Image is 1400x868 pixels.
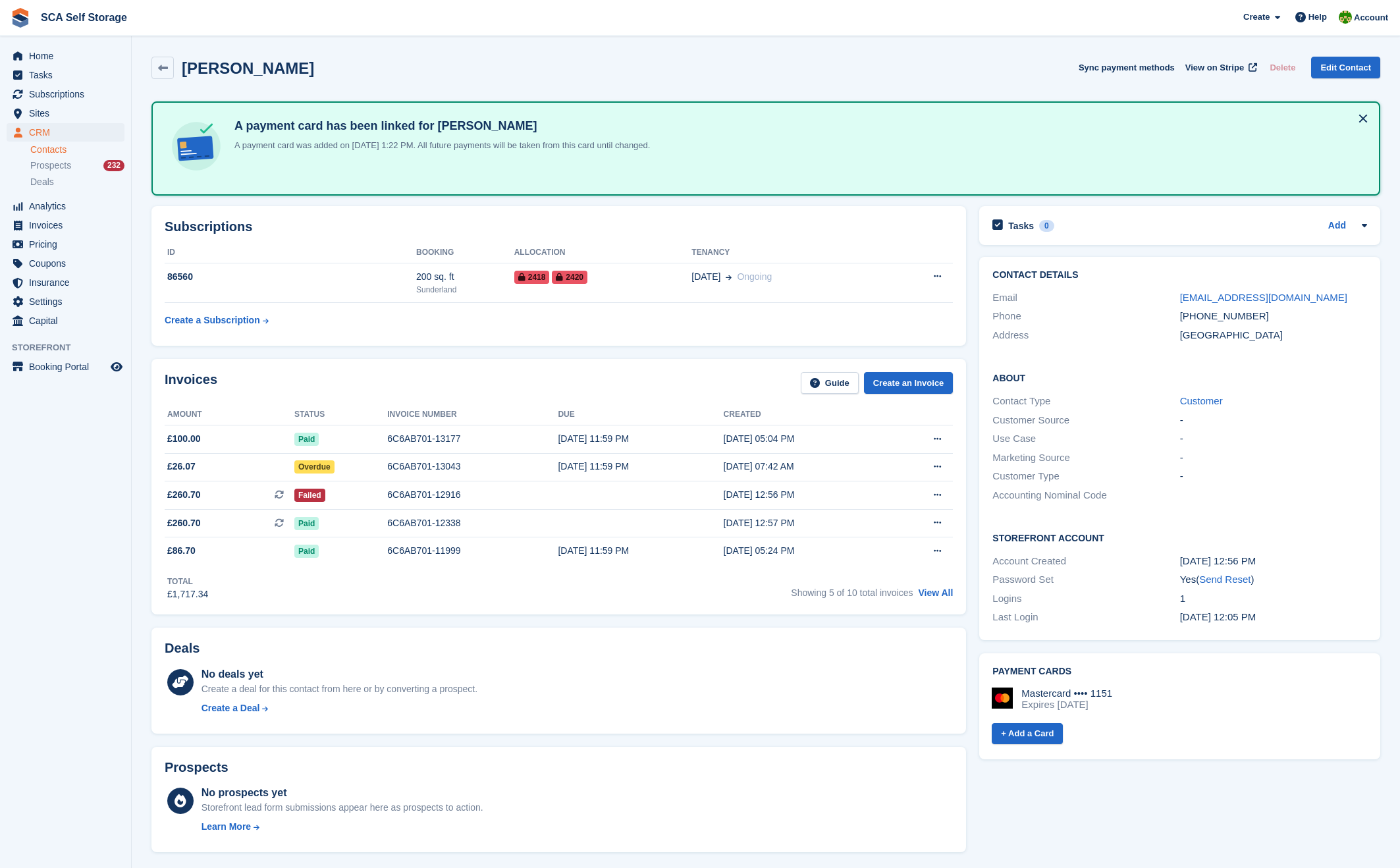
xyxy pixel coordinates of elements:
[558,404,723,425] th: Due
[1079,57,1175,78] button: Sync payment methods
[724,404,889,425] th: Created
[294,404,387,425] th: Status
[294,489,325,502] span: Failed
[29,66,108,84] span: Tasks
[558,460,723,474] div: [DATE] 11:59 PM
[1185,61,1244,74] span: View on Stripe
[1180,413,1367,428] div: -
[165,308,269,333] a: Create a Subscription
[1180,554,1367,569] div: [DATE] 12:56 PM
[29,104,108,122] span: Sites
[992,572,1179,587] div: Password Set
[387,516,558,530] div: 6C6AB701-12338
[165,760,229,775] h2: Prospects
[103,160,124,171] div: 232
[1180,469,1367,484] div: -
[7,216,124,234] a: menu
[30,159,71,172] span: Prospects
[1039,220,1054,232] div: 0
[992,554,1179,569] div: Account Created
[165,313,260,327] div: Create a Subscription
[7,235,124,254] a: menu
[992,610,1179,625] div: Last Login
[29,216,108,234] span: Invoices
[7,292,124,311] a: menu
[30,175,124,189] a: Deals
[992,488,1179,503] div: Accounting Nominal Code
[558,432,723,446] div: [DATE] 11:59 PM
[29,197,108,215] span: Analytics
[167,587,208,601] div: £1,717.34
[992,723,1063,745] a: + Add a Card
[1308,11,1327,24] span: Help
[514,242,692,263] th: Allocation
[724,488,889,502] div: [DATE] 12:56 PM
[167,488,201,502] span: £260.70
[1199,574,1251,585] a: Send Reset
[691,270,720,284] span: [DATE]
[387,488,558,502] div: 6C6AB701-12916
[165,404,294,425] th: Amount
[558,544,723,558] div: [DATE] 11:59 PM
[202,701,477,715] a: Create a Deal
[724,432,889,446] div: [DATE] 05:04 PM
[1180,57,1260,78] a: View on Stripe
[724,544,889,558] div: [DATE] 05:24 PM
[7,273,124,292] a: menu
[992,431,1179,447] div: Use Case
[202,820,251,834] div: Learn More
[1180,292,1347,303] a: [EMAIL_ADDRESS][DOMAIN_NAME]
[202,820,483,834] a: Learn More
[12,341,131,354] span: Storefront
[724,460,889,474] div: [DATE] 07:42 AM
[1180,572,1367,587] div: Yes
[416,242,514,263] th: Booking
[167,516,201,530] span: £260.70
[514,271,550,284] span: 2418
[387,432,558,446] div: 6C6AB701-13177
[1021,699,1112,711] div: Expires [DATE]
[165,372,217,394] h2: Invoices
[29,254,108,273] span: Coupons
[1339,11,1352,24] img: Sam Chapman
[202,785,483,801] div: No prospects yet
[1180,395,1223,406] a: Customer
[29,312,108,330] span: Capital
[165,270,416,284] div: 86560
[1243,11,1270,24] span: Create
[294,517,319,530] span: Paid
[992,469,1179,484] div: Customer Type
[1180,328,1367,343] div: [GEOGRAPHIC_DATA]
[1180,309,1367,324] div: [PHONE_NUMBER]
[1180,431,1367,447] div: -
[7,47,124,65] a: menu
[109,359,124,375] a: Preview store
[992,688,1013,709] img: Mastercard Logo
[7,358,124,376] a: menu
[30,144,124,156] a: Contacts
[416,270,514,284] div: 200 sq. ft
[202,801,483,815] div: Storefront lead form submissions appear here as prospects to action.
[29,273,108,292] span: Insurance
[791,587,913,598] span: Showing 5 of 10 total invoices
[7,123,124,142] a: menu
[1021,688,1112,699] div: Mastercard •••• 1151
[165,219,953,234] h2: Subscriptions
[29,292,108,311] span: Settings
[992,531,1367,544] h2: Storefront Account
[1008,220,1034,232] h2: Tasks
[1180,611,1256,622] time: 2025-05-20 11:05:21 UTC
[29,123,108,142] span: CRM
[11,8,30,28] img: stora-icon-8386f47178a22dfd0bd8f6a31ec36ba5ce8667c1dd55bd0f319d3a0aa187defe.svg
[182,59,314,77] h2: [PERSON_NAME]
[167,460,196,474] span: £26.07
[992,270,1367,281] h2: Contact Details
[1354,11,1388,24] span: Account
[724,516,889,530] div: [DATE] 12:57 PM
[169,119,224,174] img: card-linked-ebf98d0992dc2aeb22e95c0e3c79077019eb2392cfd83c6a337811c24bc77127.svg
[167,576,208,587] div: Total
[992,309,1179,324] div: Phone
[29,47,108,65] span: Home
[992,290,1179,306] div: Email
[992,591,1179,607] div: Logins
